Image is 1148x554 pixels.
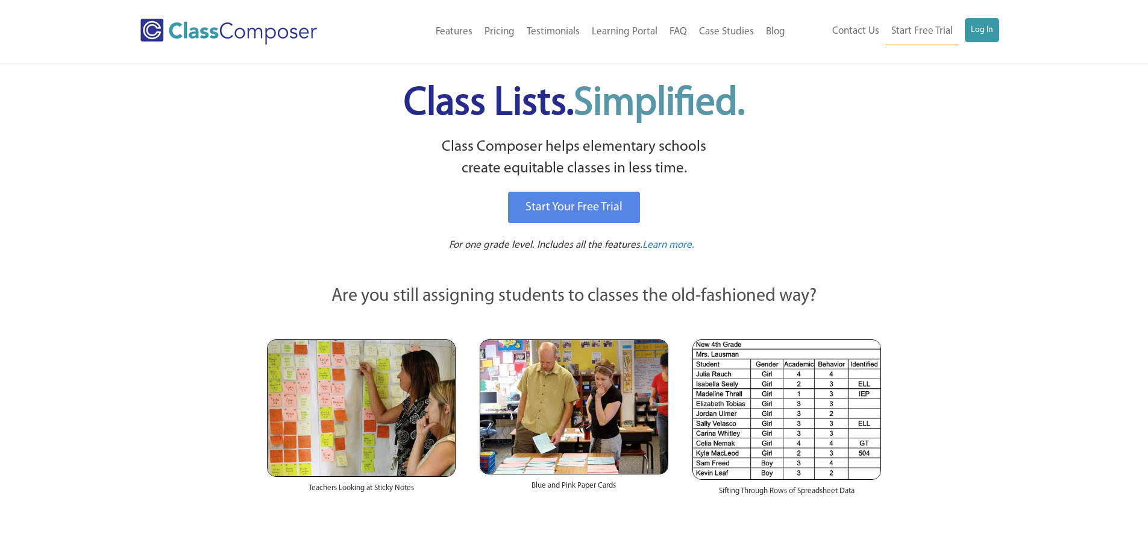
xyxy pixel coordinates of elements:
a: Log In [965,18,999,42]
a: Testimonials [521,19,586,45]
div: Teachers Looking at Sticky Notes [267,477,456,506]
a: Blog [760,19,791,45]
span: Simplified. [574,84,745,124]
p: Class Composer helps elementary schools create equitable classes in less time. [265,136,883,180]
p: Are you still assigning students to classes the old-fashioned way? [267,283,882,310]
nav: Header Menu [791,18,999,45]
a: FAQ [663,19,693,45]
span: Start Your Free Trial [525,201,623,213]
img: Spreadsheets [692,339,881,480]
div: Sifting Through Rows of Spreadsheet Data [692,480,881,509]
a: Start Your Free Trial [508,192,640,223]
a: Case Studies [693,19,760,45]
a: Contact Us [826,18,885,45]
a: Start Free Trial [885,18,959,45]
span: For one grade level. Includes all the features. [449,240,642,250]
a: Learning Portal [586,19,663,45]
a: Pricing [478,19,521,45]
img: Teachers Looking at Sticky Notes [267,339,456,477]
img: Class Composer [140,19,317,45]
div: Blue and Pink Paper Cards [480,474,668,503]
nav: Header Menu [366,19,791,45]
img: Blue and Pink Paper Cards [480,339,668,474]
span: Learn more. [642,240,694,250]
a: Features [430,19,478,45]
a: Learn more. [642,238,694,253]
span: Class Lists. [404,84,745,124]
